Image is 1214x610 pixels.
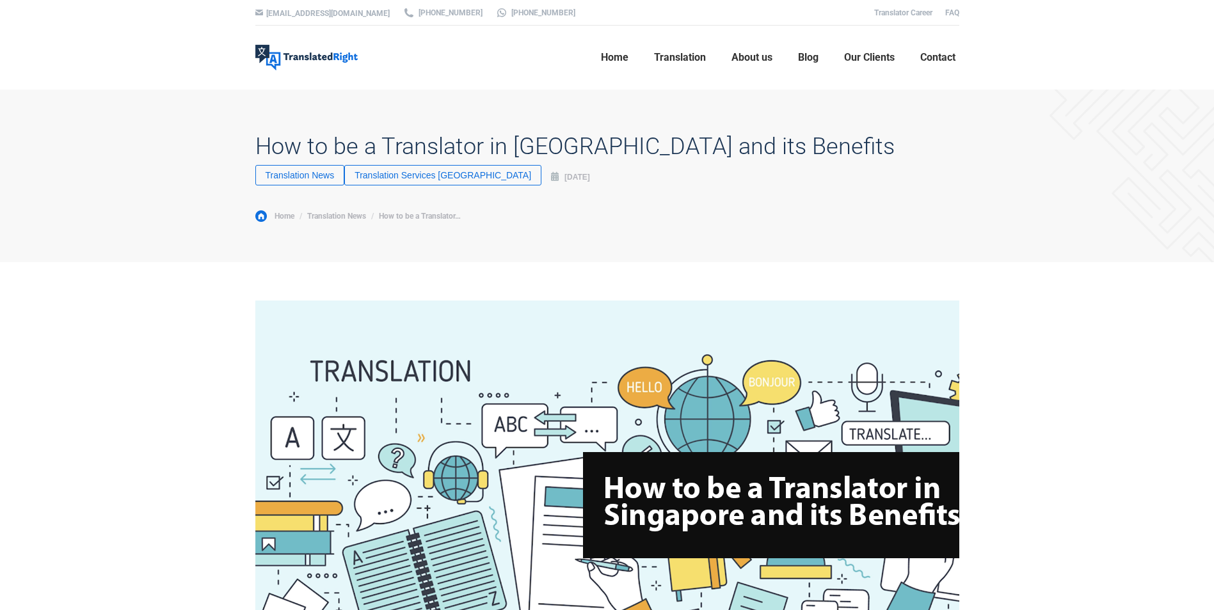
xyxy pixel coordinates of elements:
span: Translation [654,51,706,64]
a: Our Clients [840,37,899,78]
span: How to be a Translator… [379,212,461,221]
span: Home [601,51,628,64]
a: Translation News [255,165,345,185]
span: Home [275,212,294,221]
a: Contact [916,37,959,78]
a: Home [255,210,294,222]
a: [PHONE_NUMBER] [495,7,575,19]
a: [DATE] [551,169,590,185]
a: Blog [794,37,822,78]
a: Home [597,37,632,78]
a: Translation News [307,212,366,221]
a: Translator Career [874,8,932,17]
a: FAQ [945,8,959,17]
a: [EMAIL_ADDRESS][DOMAIN_NAME] [266,9,390,18]
span: Categories: , [255,168,548,186]
span: About us [731,51,772,64]
a: About us [728,37,776,78]
time: [DATE] [564,173,590,182]
a: [PHONE_NUMBER] [403,7,483,19]
img: Translated Right [255,45,358,70]
span: Blog [798,51,819,64]
a: Translation Services [GEOGRAPHIC_DATA] [344,165,541,185]
h1: How to be a Translator in [GEOGRAPHIC_DATA] and its Benefits [255,133,895,160]
span: Our Clients [844,51,895,64]
span: Contact [920,51,955,64]
a: Translation [650,37,710,78]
